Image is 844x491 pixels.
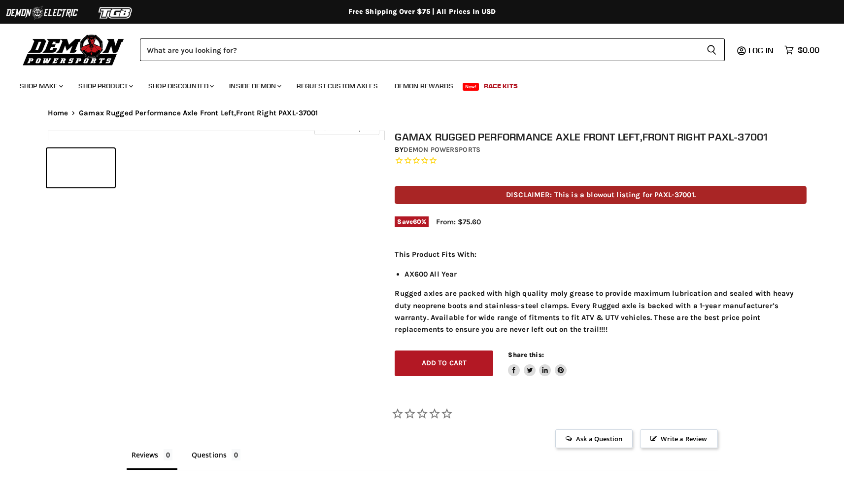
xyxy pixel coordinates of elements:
[395,248,807,260] p: This Product Fits With:
[748,45,774,55] span: Log in
[395,131,807,143] h1: Gamax Rugged Performance Axle Front Left,Front Right PAXL-37001
[28,7,816,16] div: Free Shipping Over $75 | All Prices In USD
[79,3,153,22] img: TGB Logo 2
[20,32,128,67] img: Demon Powersports
[798,45,819,55] span: $0.00
[395,144,807,155] div: by
[436,217,481,226] span: From: $75.60
[5,3,79,22] img: Demon Electric Logo 2
[508,351,543,358] span: Share this:
[463,83,479,91] span: New!
[319,124,374,132] span: Click to expand
[699,38,725,61] button: Search
[508,351,567,377] aside: Share this:
[71,76,139,96] a: Shop Product
[405,268,807,280] li: AX600 All Year
[395,216,429,227] span: Save %
[28,109,816,117] nav: Breadcrumbs
[744,46,779,55] a: Log in
[12,72,817,96] ul: Main menu
[640,429,717,448] span: Write a Review
[404,145,480,154] a: Demon Powersports
[222,76,287,96] a: Inside Demon
[79,109,318,117] span: Gamax Rugged Performance Axle Front Left,Front Right PAXL-37001
[422,359,467,367] span: Add to cart
[187,448,246,470] li: Questions
[476,76,525,96] a: Race Kits
[395,156,807,166] span: Rated 0.0 out of 5 stars 0 reviews
[289,76,385,96] a: Request Custom Axles
[47,148,115,187] button: Gamax Rugged Performance Axle Front Left,Front Right PAXL-37001 thumbnail
[127,448,177,470] li: Reviews
[140,38,725,61] form: Product
[413,218,421,225] span: 60
[140,38,699,61] input: Search
[141,76,220,96] a: Shop Discounted
[779,43,824,57] a: $0.00
[12,76,69,96] a: Shop Make
[395,186,807,204] p: DISCLAIMER: This is a blowout listing for PAXL-37001.
[395,351,493,377] button: Add to cart
[387,76,461,96] a: Demon Rewards
[48,109,68,117] a: Home
[555,429,633,448] span: Ask a Question
[395,248,807,335] div: Rugged axles are packed with high quality moly grease to provide maximum lubrication and sealed w...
